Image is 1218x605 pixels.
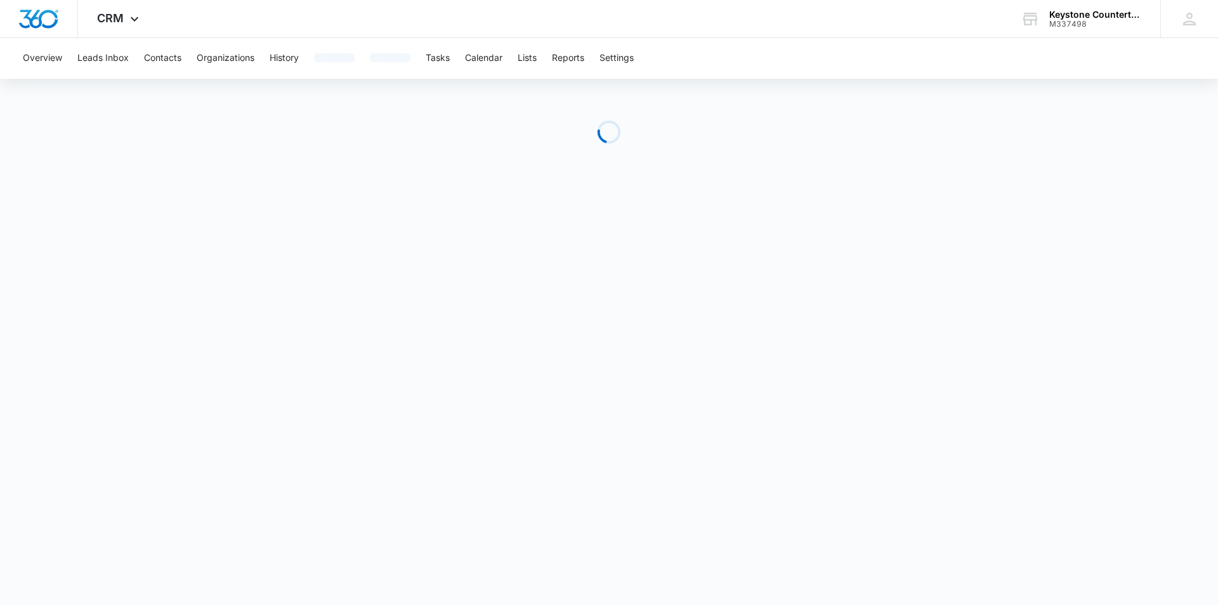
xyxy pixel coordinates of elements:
[599,38,634,79] button: Settings
[465,38,502,79] button: Calendar
[197,38,254,79] button: Organizations
[552,38,584,79] button: Reports
[144,38,181,79] button: Contacts
[23,38,62,79] button: Overview
[97,11,124,25] span: CRM
[77,38,129,79] button: Leads Inbox
[426,38,450,79] button: Tasks
[270,38,299,79] button: History
[1049,20,1142,29] div: account id
[518,38,537,79] button: Lists
[1049,10,1142,20] div: account name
